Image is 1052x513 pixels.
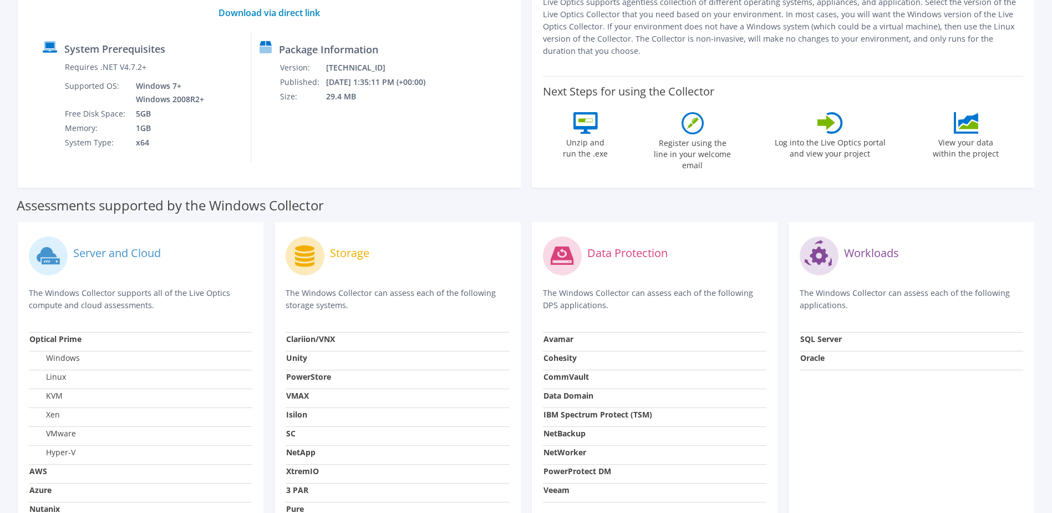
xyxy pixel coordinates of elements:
strong: CommVault [543,371,589,382]
strong: Oracle [800,353,825,363]
strong: Clariion/VNX [286,334,335,344]
label: Workloads [844,248,899,259]
label: Hyper-V [29,447,75,458]
td: x64 [128,135,206,150]
p: The Windows Collector supports all of the Live Optics compute and cloud assessments. [29,287,252,311]
label: View your data within the project [926,134,1006,159]
td: [TECHNICAL_ID] [326,61,440,75]
strong: SC [286,428,296,439]
strong: PowerProtect DM [543,466,611,476]
td: Version: [279,61,326,75]
td: Size: [279,89,326,104]
label: Register using the line in your welcome email [651,134,734,171]
strong: Cohesity [543,353,577,363]
p: The Windows Collector can assess each of the following DPS applications. [543,287,766,311]
strong: AWS [29,466,47,476]
td: Memory: [64,121,128,135]
strong: IBM Spectrum Protect (TSM) [543,409,652,420]
strong: NetWorker [543,447,586,457]
td: Supported OS: [64,79,128,107]
a: Download via direct link [218,7,320,19]
label: System Prerequisites [64,43,165,54]
strong: Azure [29,485,52,495]
label: Linux [29,371,66,383]
label: Unzip and run the .exe [560,134,611,159]
label: Data Protection [587,248,668,259]
label: Server and Cloud [73,248,161,259]
strong: NetBackup [543,428,586,439]
strong: Unity [286,353,307,363]
label: Windows [29,353,80,364]
td: 29.4 MB [326,89,440,104]
td: Published: [279,75,326,89]
label: Package Information [279,44,378,55]
p: The Windows Collector can assess each of the following applications. [800,287,1023,311]
label: Next Steps for using the Collector [543,85,714,98]
strong: SQL Server [800,334,842,344]
label: Requires .NET V4.7.2+ [65,62,146,73]
strong: Data Domain [543,390,593,401]
td: [DATE] 1:35:11 PM (+00:00) [326,75,440,89]
label: Xen [29,409,60,420]
label: Storage [330,248,369,259]
label: VMware [29,428,76,439]
p: The Windows Collector can assess each of the following storage systems. [286,287,509,311]
label: Assessments supported by the Windows Collector [17,200,324,211]
strong: Avamar [543,334,573,344]
label: Log into the Live Optics portal and view your project [774,134,886,159]
td: Windows 7+ Windows 2008R2+ [128,79,206,107]
strong: 3 PAR [286,485,308,495]
strong: NetApp [286,447,316,457]
strong: XtremIO [286,466,319,476]
td: 5GB [128,107,206,121]
strong: VMAX [286,390,309,401]
td: System Type: [64,135,128,150]
td: Free Disk Space: [64,107,128,121]
strong: PowerStore [286,371,331,382]
strong: Veeam [543,485,570,495]
strong: Isilon [286,409,307,420]
td: 1GB [128,121,206,135]
strong: Optical Prime [29,334,82,344]
label: KVM [29,390,63,401]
